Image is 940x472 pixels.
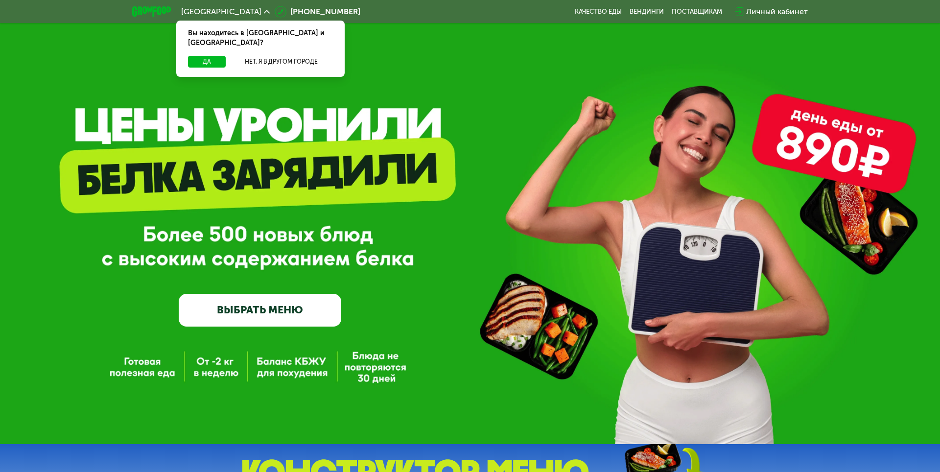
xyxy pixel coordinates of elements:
[275,6,360,18] a: [PHONE_NUMBER]
[575,8,622,16] a: Качество еды
[181,8,261,16] span: [GEOGRAPHIC_DATA]
[630,8,664,16] a: Вендинги
[746,6,808,18] div: Личный кабинет
[672,8,722,16] div: поставщикам
[179,294,341,327] a: ВЫБРАТЬ МЕНЮ
[230,56,333,68] button: Нет, я в другом городе
[188,56,226,68] button: Да
[176,21,345,56] div: Вы находитесь в [GEOGRAPHIC_DATA] и [GEOGRAPHIC_DATA]?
